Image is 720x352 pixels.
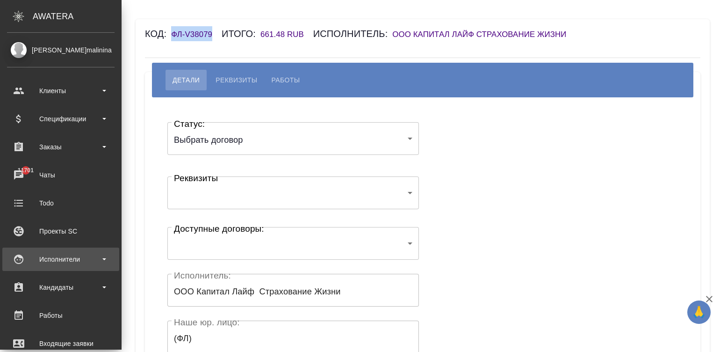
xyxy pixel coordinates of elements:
[2,163,119,187] a: 11701Чаты
[313,29,393,39] h6: Исполнитель:
[7,168,115,182] div: Чаты
[2,191,119,215] a: Todo
[7,337,115,351] div: Входящие заявки
[173,74,200,86] span: Детали
[33,7,122,26] div: AWATERA
[272,74,300,86] span: Работы
[167,181,419,209] div: ​
[2,220,119,243] a: Проекты SC
[222,29,260,39] h6: Итого:
[7,224,115,238] div: Проекты SC
[7,252,115,266] div: Исполнители
[167,232,419,259] div: ​
[7,45,115,55] div: [PERSON_NAME]malinina
[7,84,115,98] div: Клиенты
[216,74,257,86] span: Реквизиты
[171,30,222,39] h6: ФЛ-V38079
[7,112,115,126] div: Спецификации
[12,166,39,175] span: 11701
[691,302,707,322] span: 🙏
[7,308,115,323] div: Работы
[7,280,115,294] div: Кандидаты
[687,301,711,324] button: 🙏
[7,196,115,210] div: Todo
[7,140,115,154] div: Заказы
[392,30,576,39] h6: ООО Капитал Лайф Страхование Жизни
[392,31,576,38] a: ООО Капитал Лайф Страхование Жизни
[145,29,171,39] h6: Код:
[2,304,119,327] a: Работы
[167,127,419,154] div: Выбрать договор
[260,30,313,39] h6: 661.48 RUB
